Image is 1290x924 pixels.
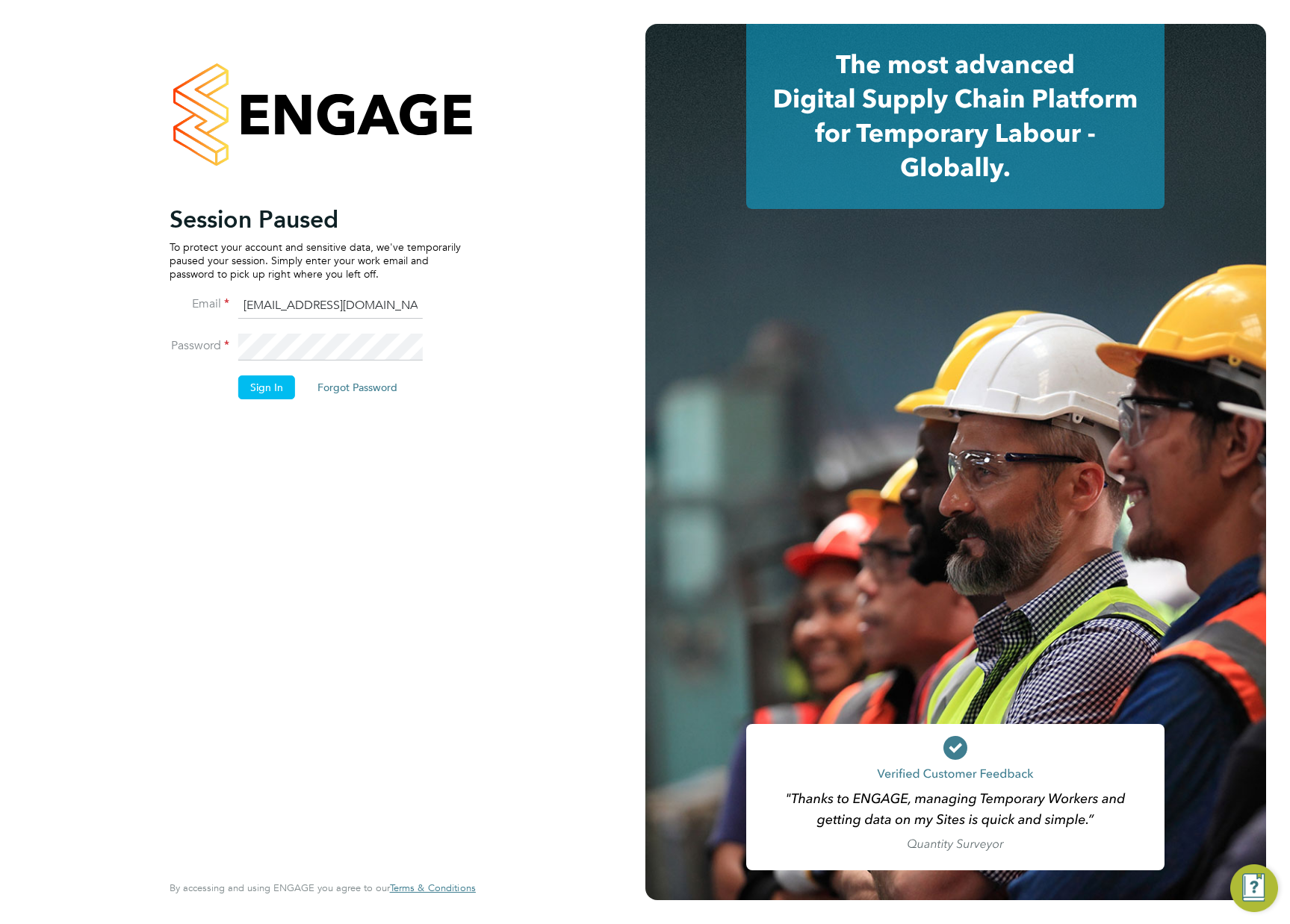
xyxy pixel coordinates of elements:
p: To protect your account and sensitive data, we've temporarily paused your session. Simply enter y... [170,240,461,281]
label: Email [170,296,229,312]
h2: Session Paused [170,205,461,234]
button: Forgot Password [306,375,409,399]
a: Terms & Conditions [390,882,476,894]
button: Sign In [238,375,295,399]
button: Engage Resource Center [1230,864,1278,912]
span: By accessing and using ENGAGE you agree to our [170,881,476,894]
input: Enter your work email... [238,293,423,319]
label: Password [170,338,229,354]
